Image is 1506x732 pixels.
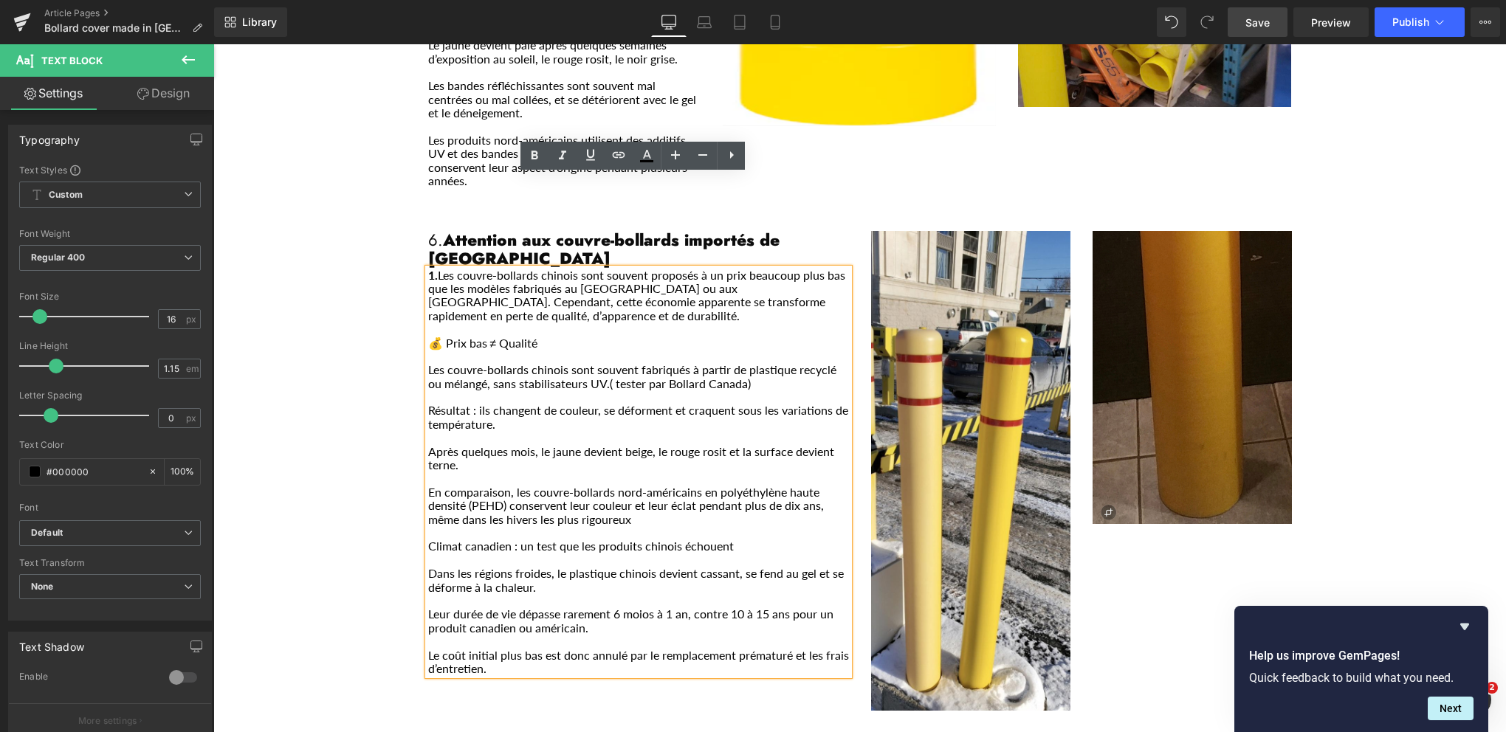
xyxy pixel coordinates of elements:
[44,22,186,34] span: Bollard cover made in [GEOGRAPHIC_DATA]
[215,224,636,279] p: Les couvre-bollards chinois sont souvent proposés à un prix beaucoup plus bas que les modèles fab...
[1471,7,1500,37] button: More
[215,359,636,387] p: Résultat : ils changent de couleur, se déforment et craquent sous les variations de température.
[1249,618,1474,720] div: Help us improve GemPages!
[215,184,566,226] strong: Attention aux couvre-bollards importés de [GEOGRAPHIC_DATA]
[1293,7,1369,37] a: Preview
[186,314,199,324] span: px
[19,125,80,146] div: Typography
[19,341,201,351] div: Line Height
[19,503,201,513] div: Font
[19,671,154,686] div: Enable
[215,401,636,428] p: Après quelques mois, le jaune devient beige, le rouge rosit et la surface devient terne.
[1311,15,1351,30] span: Preview
[215,441,636,482] p: En comparaison, les couvre-bollards nord-américains en polyéthylène haute densité (PEHD) conserve...
[215,319,636,346] p: Les couvre-bollards chinois sont souvent fabriqués à partir de plastique recyclé ou mélangé, sans...
[1192,7,1222,37] button: Redo
[1428,697,1474,720] button: Next question
[215,292,636,305] p: 💰 Prix bas ≠ Qualité
[19,558,201,568] div: Text Transform
[19,390,201,401] div: Letter Spacing
[19,229,201,239] div: Font Weight
[19,632,84,653] div: Text Shadow
[242,15,277,29] span: Library
[1249,671,1474,685] p: Quick feedback to build what you need.
[1249,647,1474,665] h2: Help us improve GemPages!
[215,563,636,590] p: Leur durée de vie dépasse rarement 6 moios à 1 an, contre 10 à 15 ans pour un produit canadien ou...
[41,55,103,66] span: Text Block
[215,224,224,238] strong: 1.
[165,459,200,485] div: %
[757,7,793,37] a: Mobile
[1456,618,1474,635] button: Hide survey
[215,604,636,632] p: Le coût initial plus bas est donc annulé par le remplacement prématuré et les frais d’entretien.
[31,527,63,539] i: Default
[31,581,54,592] b: None
[1157,7,1186,37] button: Undo
[49,189,83,201] b: Custom
[44,7,214,19] a: Article Pages
[215,89,488,144] p: Les produits nord-américains utilisent des additifs UV et des bandes 3M ou équivalentes qui conse...
[1375,7,1465,37] button: Publish
[1392,16,1429,28] span: Publish
[47,463,141,480] input: Color
[215,522,636,550] p: Dans les régions froides, le plastique chinois devient cassant, se fend au gel et se déforme à la...
[186,364,199,373] span: em
[1245,15,1270,30] span: Save
[687,7,722,37] a: Laptop
[651,7,687,37] a: Desktop
[19,440,201,450] div: Text Color
[31,252,86,263] b: Regular 400
[19,291,201,302] div: Font Size
[722,7,757,37] a: Tablet
[215,35,488,75] p: Les bandes réfléchissantes sont souvent mal centrées ou mal collées, et se détériorent avec le ge...
[19,164,201,176] div: Text Styles
[1486,682,1498,694] span: 2
[186,413,199,423] span: px
[110,77,217,110] a: Design
[215,187,636,224] h1: 6.
[215,495,636,508] p: Climat canadien : un test que les produits chinois échouent
[78,714,137,728] p: More settings
[214,7,287,37] a: New Library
